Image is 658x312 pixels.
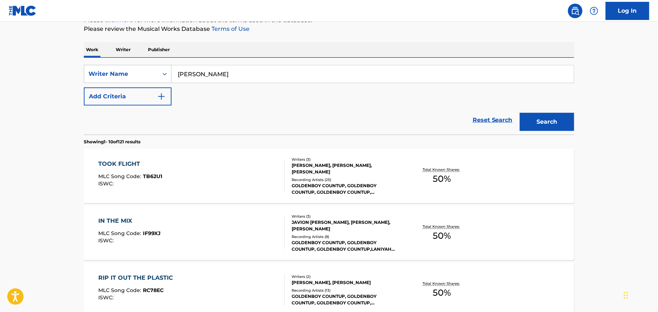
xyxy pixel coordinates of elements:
span: ISWC : [99,237,116,244]
div: RIP IT OUT THE PLASTIC [99,274,177,282]
p: Showing 1 - 10 of 121 results [84,139,140,145]
p: Publisher [146,42,172,57]
p: Writer [114,42,133,57]
div: Writer Name [89,70,154,78]
span: ISWC : [99,294,116,301]
span: MLC Song Code : [99,230,143,237]
button: Add Criteria [84,87,172,106]
div: Recording Artists ( 25 ) [292,177,401,182]
span: ISWC : [99,180,116,187]
div: IN THE MIX [99,217,161,225]
div: Writers ( 3 ) [292,214,401,219]
div: GOLDENBOY COUNTUP, GOLDENBOY COUNTUP, GOLDENBOY COUNTUP, [PERSON_NAME] COUNTUPBOY, [PERSON_NAME] ... [292,293,401,306]
a: Reset Search [469,112,516,128]
iframe: Chat Widget [622,277,658,312]
span: RC78EC [143,287,164,293]
div: GOLDENBOY COUNTUP, GOLDENBOY COUNTUP, GOLDENBOY COUNTUP, GOLDENBOY COUNTUP, GOLDENBOY COUNTUP [292,182,401,196]
span: MLC Song Code : [99,173,143,180]
img: 9d2ae6d4665cec9f34b9.svg [157,92,166,101]
p: Please review the Musical Works Database [84,25,574,33]
img: search [571,7,580,15]
button: Search [520,113,574,131]
div: Writers ( 2 ) [292,274,401,279]
p: Total Known Shares: [423,224,461,229]
div: Help [587,4,601,18]
div: Writers ( 3 ) [292,157,401,162]
a: Terms of Use [210,25,250,32]
div: GOLDENBOY COUNTUP, GOLDENBOY COUNTUP, GOLDENBOY COUNTUP,LANIYAH WESTT, GOLDENBOY COUNTUP, GOLDENB... [292,239,401,253]
p: Total Known Shares: [423,167,461,172]
form: Search Form [84,65,574,135]
div: [PERSON_NAME], [PERSON_NAME], [PERSON_NAME] [292,162,401,175]
img: MLC Logo [9,5,37,16]
a: Public Search [568,4,583,18]
div: Recording Artists ( 8 ) [292,234,401,239]
p: Work [84,42,100,57]
a: Log In [606,2,649,20]
div: JAVION [PERSON_NAME], [PERSON_NAME], [PERSON_NAME] [292,219,401,232]
a: TOOK FLIGHTMLC Song Code:TB62U1ISWC:Writers (3)[PERSON_NAME], [PERSON_NAME], [PERSON_NAME]Recordi... [84,149,574,203]
p: Total Known Shares: [423,281,461,286]
span: 50 % [433,229,451,242]
span: 50 % [433,286,451,299]
span: TB62U1 [143,173,163,180]
span: MLC Song Code : [99,287,143,293]
span: IF99XJ [143,230,161,237]
span: 50 % [433,172,451,185]
div: Recording Artists ( 13 ) [292,288,401,293]
div: TOOK FLIGHT [99,160,163,168]
a: IN THE MIXMLC Song Code:IF99XJISWC:Writers (3)JAVION [PERSON_NAME], [PERSON_NAME], [PERSON_NAME]R... [84,206,574,260]
div: [PERSON_NAME], [PERSON_NAME] [292,279,401,286]
div: Drag [624,284,628,306]
img: help [590,7,599,15]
